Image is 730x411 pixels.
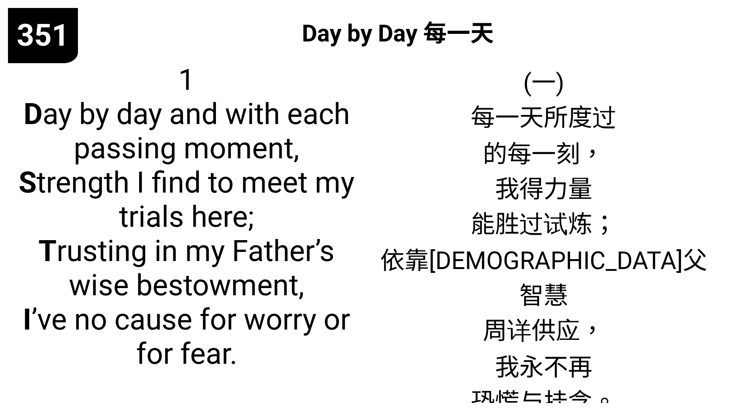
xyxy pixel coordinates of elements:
[17,18,69,53] span: 351
[302,14,494,48] span: Day by Day 每一天
[38,234,57,268] b: T
[16,63,357,371] span: 1 ay by day and with each passing moment, trength I find to meet my trials here; rusting in my Fa...
[23,303,32,337] b: I
[19,166,36,200] b: S
[24,97,43,131] b: D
